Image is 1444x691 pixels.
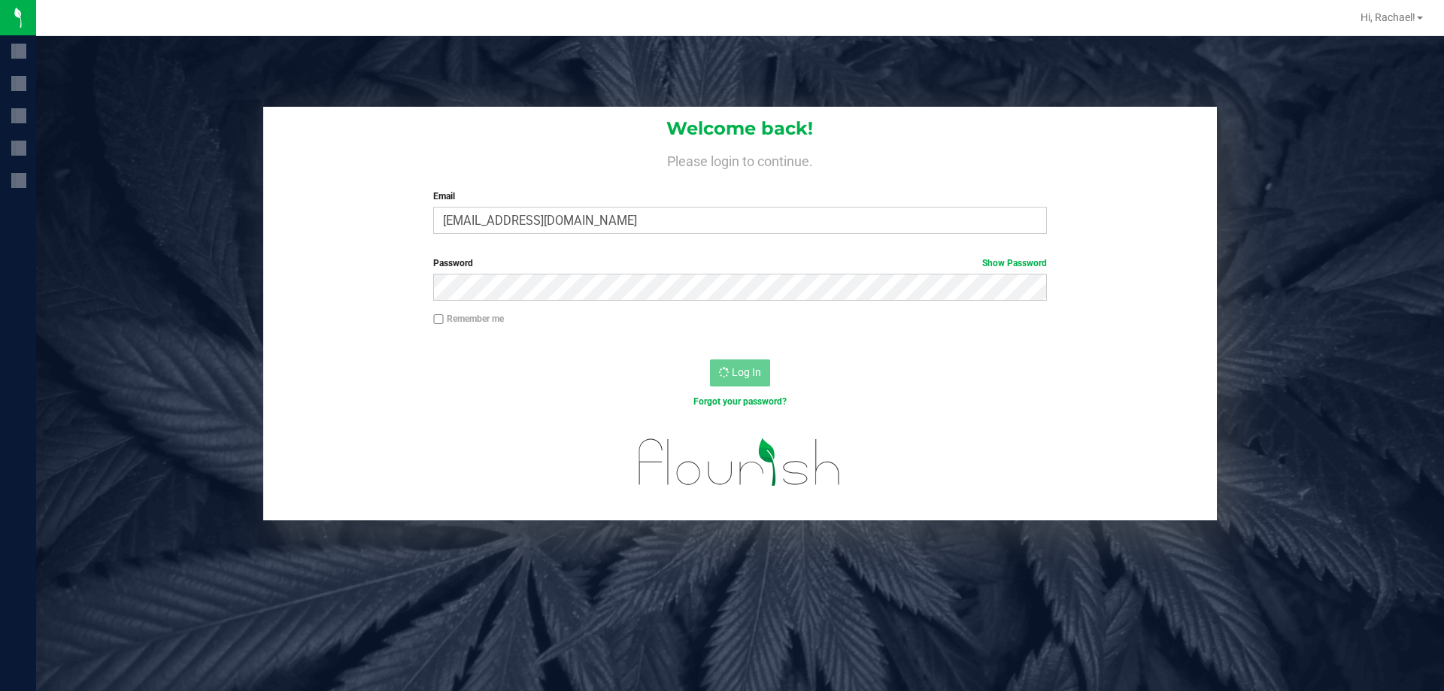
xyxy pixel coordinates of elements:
[433,314,444,325] input: Remember me
[263,119,1217,138] h1: Welcome back!
[982,258,1047,268] a: Show Password
[620,424,859,501] img: flourish_logo.svg
[693,396,787,407] a: Forgot your password?
[1361,11,1415,23] span: Hi, Rachael!
[710,359,770,386] button: Log In
[732,366,761,378] span: Log In
[263,150,1217,168] h4: Please login to continue.
[433,258,473,268] span: Password
[433,312,504,326] label: Remember me
[433,189,1046,203] label: Email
